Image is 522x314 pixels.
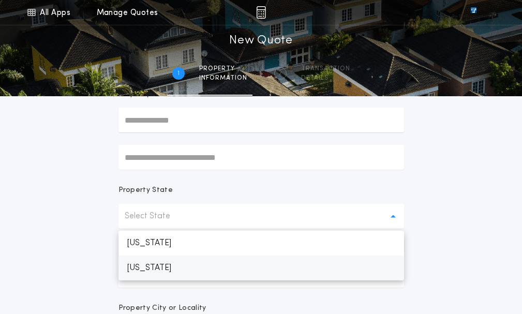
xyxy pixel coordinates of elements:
[118,231,404,280] ul: Select State
[301,74,350,82] span: details
[229,33,292,49] h1: New Quote
[118,185,173,196] p: Property State
[256,6,266,19] img: img
[278,69,282,78] h2: 2
[177,69,180,78] h2: 1
[118,256,404,280] p: [US_STATE]
[118,204,404,229] button: Select State
[452,7,495,18] img: vs-icon
[301,65,350,73] span: Transaction
[199,65,247,73] span: Property
[199,74,247,82] span: information
[118,231,404,256] p: [US_STATE]
[118,303,206,313] p: Property City or Locality
[125,210,187,222] p: Select State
